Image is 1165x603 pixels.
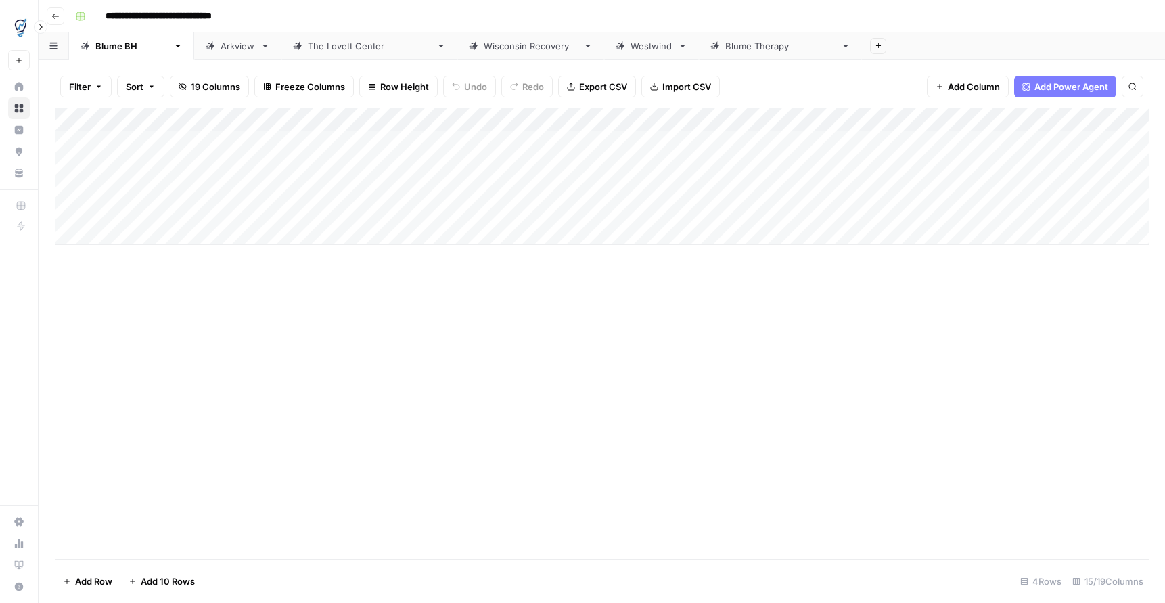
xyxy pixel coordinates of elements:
span: Row Height [380,80,429,93]
button: Add Column [927,76,1009,97]
button: Add 10 Rows [120,571,203,592]
span: Export CSV [579,80,627,93]
button: Undo [443,76,496,97]
button: Export CSV [558,76,636,97]
div: [US_STATE] Recovery [484,39,578,53]
button: Redo [501,76,553,97]
span: Undo [464,80,487,93]
a: [PERSON_NAME] Therapy [699,32,862,60]
button: Workspace: TDI Content Team [8,11,30,45]
a: Browse [8,97,30,119]
a: The [PERSON_NAME] Center [281,32,457,60]
a: [US_STATE] Recovery [457,32,604,60]
a: Settings [8,511,30,533]
button: Filter [60,76,112,97]
a: Usage [8,533,30,554]
button: Add Row [55,571,120,592]
button: Import CSV [641,76,720,97]
button: Add Power Agent [1014,76,1116,97]
a: Your Data [8,162,30,184]
span: Add Column [948,80,1000,93]
a: Arkview [194,32,281,60]
div: 4 Rows [1015,571,1067,592]
span: Add Power Agent [1034,80,1108,93]
span: Redo [522,80,544,93]
a: Westwind [604,32,699,60]
div: Westwind [631,39,672,53]
span: 19 Columns [191,80,240,93]
span: Freeze Columns [275,80,345,93]
span: Filter [69,80,91,93]
button: Freeze Columns [254,76,354,97]
button: Sort [117,76,164,97]
div: The [PERSON_NAME] Center [308,39,431,53]
div: [PERSON_NAME] [95,39,168,53]
button: Row Height [359,76,438,97]
button: Help + Support [8,576,30,598]
a: Opportunities [8,141,30,162]
span: Import CSV [662,80,711,93]
span: Add Row [75,575,112,588]
span: Sort [126,80,143,93]
img: TDI Content Team Logo [8,16,32,40]
a: Learning Hub [8,554,30,576]
span: Add 10 Rows [141,575,195,588]
a: Insights [8,119,30,141]
button: 19 Columns [170,76,249,97]
div: 15/19 Columns [1067,571,1149,592]
a: Home [8,76,30,97]
div: [PERSON_NAME] Therapy [725,39,836,53]
div: Arkview [221,39,255,53]
a: [PERSON_NAME] [69,32,194,60]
